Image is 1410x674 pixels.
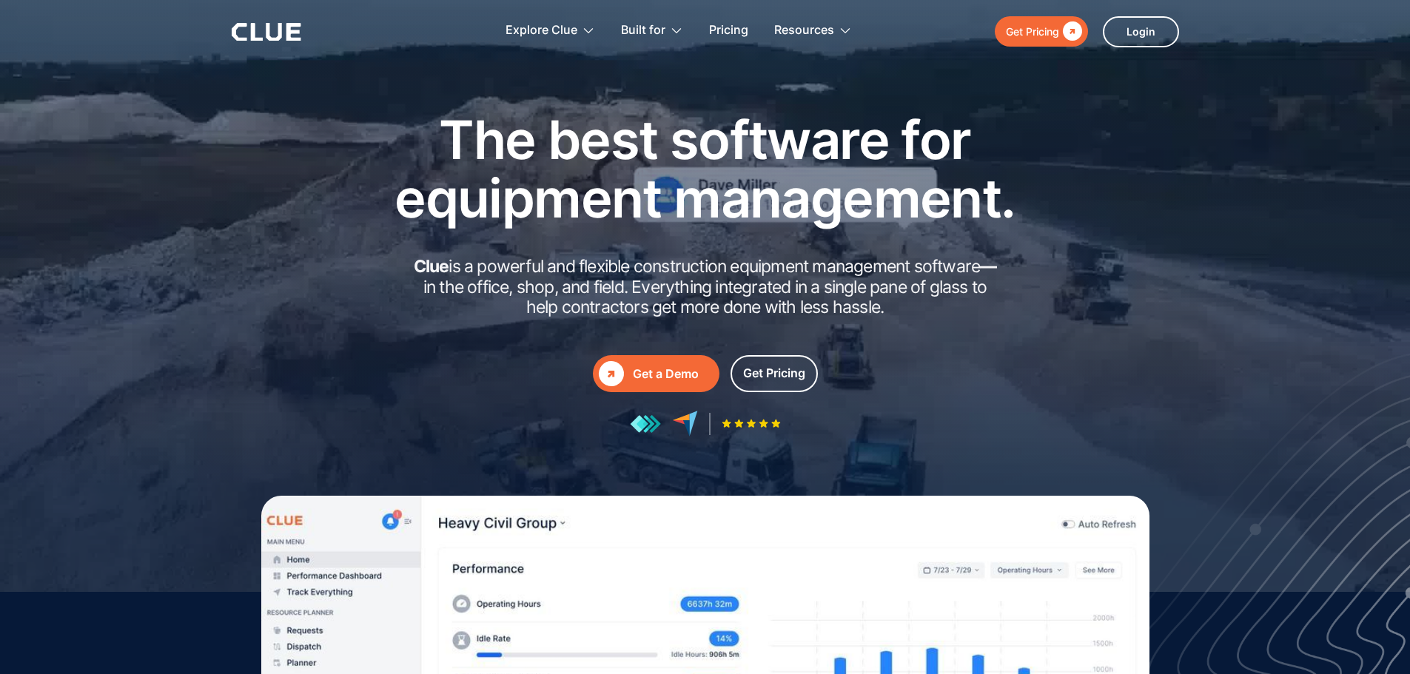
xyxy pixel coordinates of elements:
[599,361,624,386] div: 
[633,365,714,383] div: Get a Demo
[722,419,781,428] img: Five-star rating icon
[372,110,1038,227] h1: The best software for equipment management.
[506,7,595,54] div: Explore Clue
[414,256,449,277] strong: Clue
[774,7,852,54] div: Resources
[1059,22,1082,41] div: 
[593,355,719,392] a: Get a Demo
[506,7,577,54] div: Explore Clue
[621,7,665,54] div: Built for
[630,414,661,434] img: reviews at getapp
[774,7,834,54] div: Resources
[1103,16,1179,47] a: Login
[743,364,805,383] div: Get Pricing
[731,355,818,392] a: Get Pricing
[672,411,698,437] img: reviews at capterra
[995,16,1088,47] a: Get Pricing
[709,7,748,54] a: Pricing
[621,7,683,54] div: Built for
[980,256,996,277] strong: —
[1006,22,1059,41] div: Get Pricing
[409,257,1001,318] h2: is a powerful and flexible construction equipment management software in the office, shop, and fi...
